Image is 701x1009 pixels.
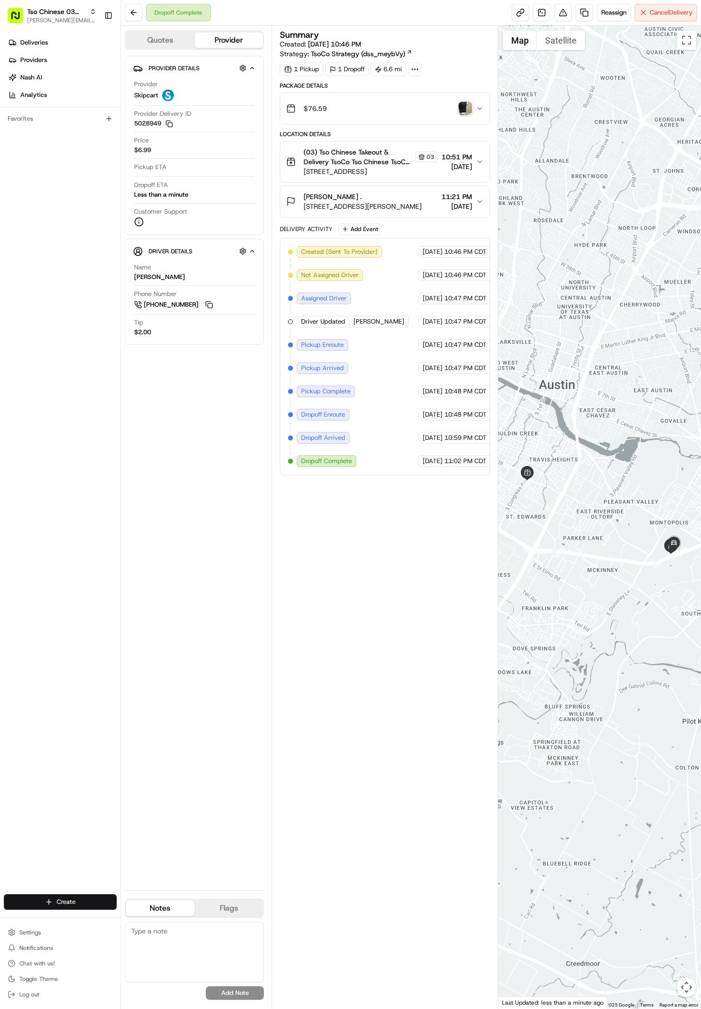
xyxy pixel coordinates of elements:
[423,457,442,466] span: [DATE]
[444,341,487,349] span: 10:47 PM CDT
[653,557,663,568] div: 4
[19,177,27,185] img: 1736555255976-a54dd68f-1ca7-489b-9aae-adbdc363a1c4
[134,299,214,310] a: [PHONE_NUMBER]
[134,146,151,155] span: $6.99
[134,318,143,327] span: Tip
[20,73,42,82] span: Nash AI
[301,317,345,326] span: Driver Updated
[4,52,121,68] a: Providers
[134,181,168,189] span: Dropoff ETA
[423,248,442,256] span: [DATE]
[325,62,369,76] div: 1 Dropoff
[149,248,192,255] span: Driver Details
[553,547,564,558] div: 3
[501,996,533,1009] a: Open this area in Google Maps (opens a new window)
[57,898,76,906] span: Create
[280,225,333,233] div: Delivery Activity
[664,534,684,553] div: 8
[444,317,487,326] span: 10:47 PM CDT
[134,190,188,199] div: Less than a minute
[4,111,117,126] div: Favorites
[20,56,47,64] span: Providers
[311,49,405,59] span: TsoCo Strategy (dss_meybVy)
[129,150,133,158] span: •
[423,294,442,303] span: [DATE]
[4,926,117,939] button: Settings
[134,80,158,89] span: Provider
[4,957,117,970] button: Chat with us!
[353,317,404,326] span: [PERSON_NAME]
[20,38,48,47] span: Deliveries
[96,240,117,248] span: Pylon
[301,364,344,373] span: Pickup Arrived
[280,39,361,49] span: Created:
[666,548,676,559] div: 6
[444,434,487,442] span: 10:59 PM CDT
[523,476,533,487] div: 1
[134,273,185,281] div: [PERSON_NAME]
[4,941,117,955] button: Notifications
[338,223,381,235] button: Add Event
[444,410,487,419] span: 10:48 PM CDT
[10,10,29,29] img: Nash
[280,62,323,76] div: 1 Pickup
[30,176,103,184] span: Wisdom [PERSON_NAME]
[677,978,696,997] button: Map camera controls
[423,317,442,326] span: [DATE]
[458,102,472,115] img: photo_proof_of_delivery image
[4,988,117,1001] button: Log out
[20,91,47,99] span: Analytics
[442,192,472,202] span: 11:21 PM
[10,126,62,134] div: Past conversations
[6,213,78,230] a: 📗Knowledge Base
[444,387,487,396] span: 10:48 PM CDT
[4,894,117,910] button: Create
[501,996,533,1009] img: Google
[601,8,626,17] span: Reassign
[4,972,117,986] button: Toggle Theme
[444,457,487,466] span: 11:02 PM CDT
[27,16,96,24] button: [PERSON_NAME][EMAIL_ADDRESS][DOMAIN_NAME]
[371,62,406,76] div: 6.6 mi
[27,7,86,16] button: Tso Chinese 03 TsoCo
[301,434,345,442] span: Dropoff Arrived
[442,162,472,171] span: [DATE]
[442,152,472,162] span: 10:51 PM
[19,929,41,936] span: Settings
[659,1002,698,1008] a: Report a map error
[19,217,74,226] span: Knowledge Base
[280,31,319,39] h3: Summary
[555,489,566,500] div: 2
[280,186,489,217] button: [PERSON_NAME] .[STREET_ADDRESS][PERSON_NAME]11:21 PM[DATE]
[301,248,378,256] span: Created (Sent To Provider)
[134,109,191,118] span: Provider Delivery ID
[82,217,90,225] div: 💻
[19,944,53,952] span: Notifications
[444,271,487,279] span: 10:46 PM CDT
[68,240,117,248] a: Powered byPylon
[134,91,158,100] span: Skipcart
[427,153,434,161] span: 03
[134,136,149,145] span: Price
[635,4,697,21] button: CancelDelivery
[280,141,489,182] button: (03) Tso Chinese Takeout & Delivery TsoCo Tso Chinese TsoCo Manager03[STREET_ADDRESS]10:51 PM[DATE]
[444,364,487,373] span: 10:47 PM CDT
[311,49,412,59] a: TsoCo Strategy (dss_meybVy)
[675,546,686,557] div: 5
[4,70,121,85] a: Nash AI
[10,217,17,225] div: 📗
[308,40,361,48] span: [DATE] 10:46 PM
[498,996,608,1009] div: Last Updated: less than a minute ago
[503,31,537,50] button: Show street map
[25,62,160,73] input: Clear
[301,457,352,466] span: Dropoff Complete
[650,8,693,17] span: Cancel Delivery
[144,300,198,309] span: [PHONE_NUMBER]
[165,95,176,107] button: Start new chat
[134,328,151,337] div: $2.00
[4,87,121,103] a: Analytics
[10,93,27,110] img: 1736555255976-a54dd68f-1ca7-489b-9aae-adbdc363a1c4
